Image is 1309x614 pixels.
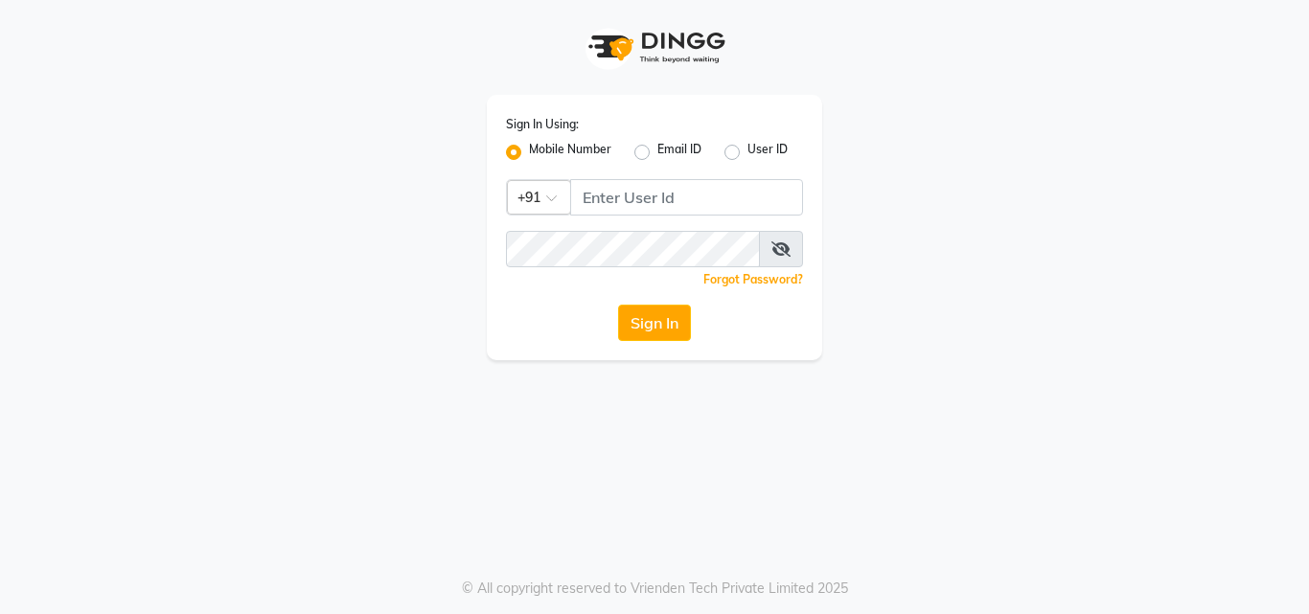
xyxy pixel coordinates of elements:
label: Email ID [657,141,701,164]
label: User ID [747,141,788,164]
button: Sign In [618,305,691,341]
label: Sign In Using: [506,116,579,133]
a: Forgot Password? [703,272,803,286]
label: Mobile Number [529,141,611,164]
input: Username [506,231,760,267]
img: logo1.svg [578,19,731,76]
input: Username [570,179,803,216]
